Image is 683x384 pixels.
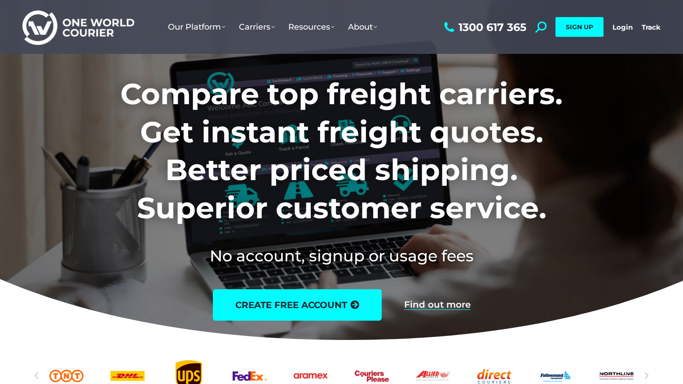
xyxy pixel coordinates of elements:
a: Carriers [232,13,282,41]
a: 1300 617 365 [442,22,526,33]
img: One World Courier [22,9,134,45]
span: About [348,22,377,32]
span: Our Platform [168,22,225,32]
a: Track [642,23,661,31]
a: create free account [213,289,382,321]
span: Resources [288,22,335,32]
a: Our Platform [161,13,232,41]
a: SIGN UP [555,17,604,37]
a: About [341,13,384,41]
a: Find out more [404,300,471,310]
span: SIGN UP [566,23,593,31]
a: Login [612,23,633,31]
h1: Compare top freight carriers. Get instant freight quotes. Better priced shipping. Superior custom... [61,75,622,227]
span: Carriers [239,22,275,32]
h2: No account, signup or usage fees [61,245,622,267]
a: Resources [282,13,341,41]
